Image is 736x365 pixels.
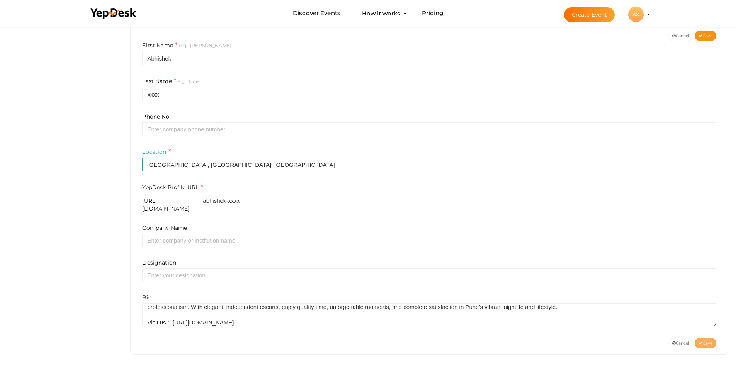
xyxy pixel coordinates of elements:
label: Bio [142,294,151,301]
a: Pricing [422,6,443,20]
label: Location [142,148,170,156]
input: Enter your personalised user URI [198,194,716,207]
label: Last Name [142,77,176,86]
label: First Name [142,41,177,50]
button: Cancel [668,31,694,41]
div: [URL][DOMAIN_NAME] [142,197,198,212]
label: Designation [142,259,176,267]
button: Cancel [668,338,694,348]
span: Save [699,33,712,38]
div: AX [628,7,644,22]
input: Enter your designation [142,268,716,282]
profile-pic: AX [628,12,644,17]
label: Company Name [142,224,187,232]
a: Discover Events [293,6,340,20]
input: Your last name [142,88,716,101]
button: Create Event [564,7,615,22]
input: Enter company or institution name [142,234,716,247]
button: Save [695,31,716,41]
input: Enter company location [142,158,716,171]
input: Your first name [142,52,716,65]
button: How it works [360,6,403,20]
label: YepDesk Profile URL [142,183,203,192]
button: Save [695,338,716,348]
span: Save [699,341,712,346]
span: e.g. "[PERSON_NAME]" [179,42,233,48]
input: Enter company phone number [142,122,716,136]
label: Phone No [142,113,169,121]
span: e.g. "Doe" [178,78,200,84]
button: AX [626,6,646,22]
